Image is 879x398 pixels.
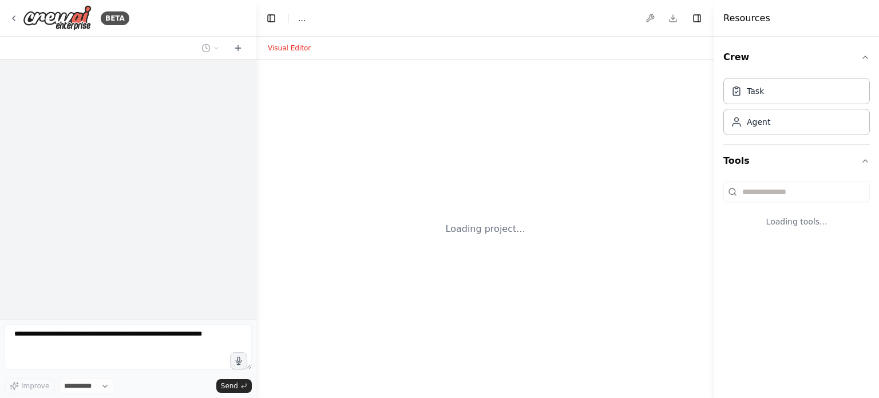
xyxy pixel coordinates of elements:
span: Send [221,381,238,391]
button: Start a new chat [229,41,247,55]
img: Logo [23,5,92,31]
h4: Resources [723,11,770,25]
nav: breadcrumb [298,13,306,24]
span: ... [298,13,306,24]
button: Click to speak your automation idea [230,352,247,369]
div: Loading tools... [723,207,870,237]
div: Loading project... [446,222,525,236]
button: Switch to previous chat [197,41,224,55]
button: Visual Editor [261,41,318,55]
div: Agent [747,116,770,128]
button: Hide left sidebar [263,10,279,26]
button: Tools [723,145,870,177]
div: BETA [101,11,129,25]
button: Send [216,379,252,393]
button: Crew [723,41,870,73]
button: Hide right sidebar [689,10,705,26]
div: Task [747,85,764,97]
span: Improve [21,381,49,391]
button: Improve [5,379,54,393]
div: Tools [723,177,870,246]
div: Crew [723,73,870,144]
